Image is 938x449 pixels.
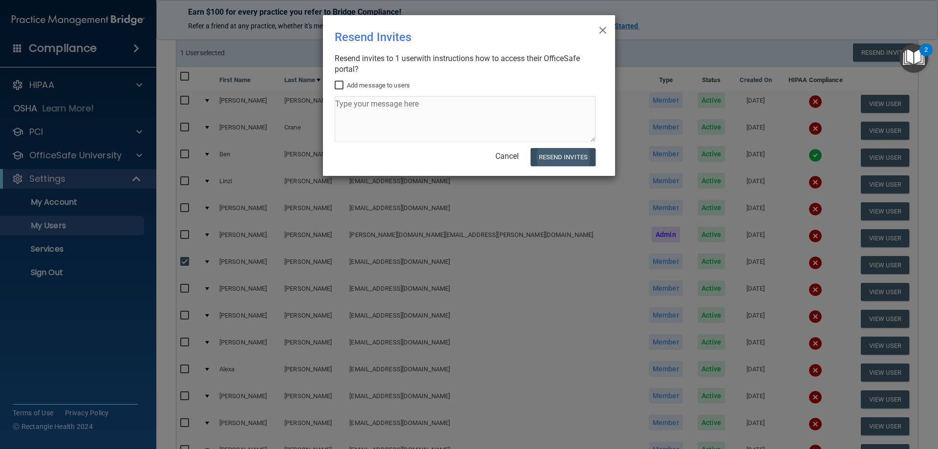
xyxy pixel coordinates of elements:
[531,148,596,166] button: Resend Invites
[598,19,607,39] span: ×
[335,23,563,51] div: Resend Invites
[335,82,346,89] input: Add message to users
[495,151,519,161] a: Cancel
[335,80,410,91] label: Add message to users
[335,53,596,75] div: Resend invites to 1 user with instructions how to access their OfficeSafe portal?
[924,50,928,63] div: 2
[899,44,928,73] button: Open Resource Center, 2 new notifications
